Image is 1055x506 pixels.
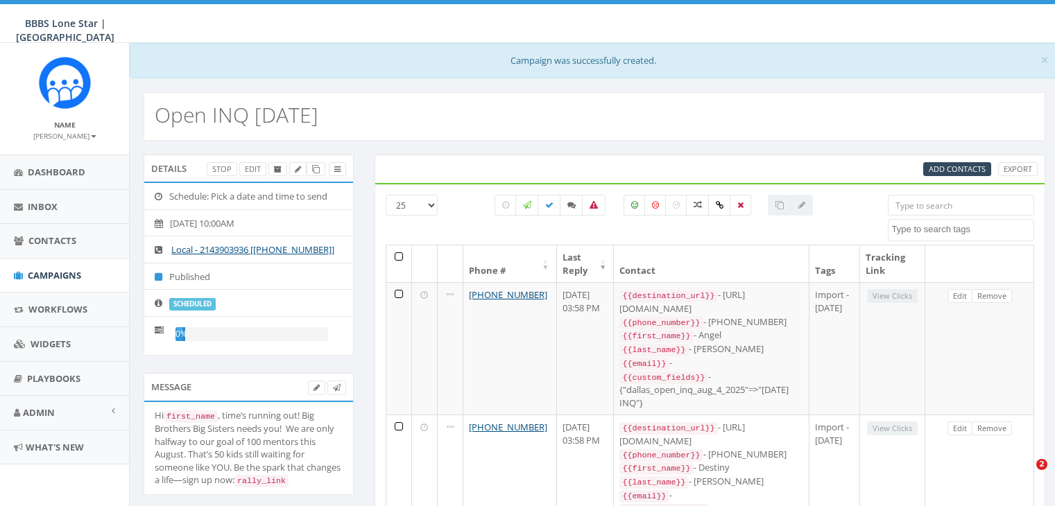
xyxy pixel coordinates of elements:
code: first_name [164,410,218,423]
code: {{destination_url}} [619,422,717,435]
div: - [URL][DOMAIN_NAME] [619,288,803,315]
div: Hi , time’s running out! Big Brothers Big Sisters needs you! We are only halfway to our goal of 1... [155,409,343,488]
a: Edit [239,162,266,177]
th: Last Reply: activate to sort column ascending [557,245,615,282]
span: Admin [23,406,55,419]
span: View Campaign Delivery Statistics [334,164,341,174]
div: Message [144,373,354,401]
img: Rally_Corp_Icon.png [39,57,91,109]
code: rally_link [234,475,289,487]
div: - [PHONE_NUMBER] [619,315,803,329]
span: Edit Campaign Body [314,382,320,392]
small: Name [54,120,76,130]
span: CSV files only [929,164,986,174]
i: Schedule: Pick a date and time to send [155,192,169,201]
div: Details [144,155,354,182]
td: [DATE] 03:58 PM [557,282,615,415]
label: Link Clicked [708,195,731,216]
a: Edit [947,289,972,304]
code: {{phone_number}} [619,317,703,329]
div: - [PERSON_NAME] [619,475,803,489]
label: Bounced [582,195,606,216]
label: Replied [560,195,583,216]
span: Dashboard [28,166,85,178]
a: Add Contacts [923,162,991,177]
a: Remove [972,289,1012,304]
span: BBBS Lone Star | [GEOGRAPHIC_DATA] [16,17,114,44]
div: - [PHONE_NUMBER] [619,448,803,462]
span: 2 [1036,459,1047,470]
small: [PERSON_NAME] [33,131,96,141]
div: - {"dallas_open_inq_aug_4_2025"=>"[DATE] INQ"} [619,370,803,410]
div: - [URL][DOMAIN_NAME] [619,421,803,447]
a: Edit [947,421,972,436]
code: {{custom_fields}} [619,372,707,384]
code: {{destination_url}} [619,290,717,302]
label: Mixed [686,195,710,216]
code: {{email}} [619,358,669,370]
div: - Destiny [619,461,803,475]
a: Stop [207,162,237,177]
span: Workflows [28,303,87,315]
a: [PERSON_NAME] [33,129,96,141]
code: {{email}} [619,490,669,503]
a: Export [998,162,1038,177]
span: Widgets [31,338,71,350]
th: Tags [809,245,860,282]
textarea: Search [892,223,1033,236]
span: Edit Campaign Title [295,164,301,174]
span: Archive Campaign [274,164,282,174]
a: Local - 2143903936 [[PHONE_NUMBER]] [171,243,334,256]
code: {{last_name}} [619,344,688,356]
span: Add Contacts [929,164,986,174]
th: Phone #: activate to sort column ascending [463,245,557,282]
h2: Open INQ [DATE] [155,103,318,126]
a: [PHONE_NUMBER] [469,288,547,301]
label: Sending [515,195,539,216]
code: {{first_name}} [619,330,693,342]
label: Removed [730,195,751,216]
iframe: Intercom live chat [1008,459,1041,492]
code: {{phone_number}} [619,449,703,462]
input: Type to search [888,195,1034,216]
code: {{last_name}} [619,476,688,489]
a: [PHONE_NUMBER] [469,421,547,433]
td: Import - [DATE] [809,282,860,415]
label: Pending [495,195,517,216]
a: Remove [972,421,1012,436]
th: Tracking Link [860,245,925,282]
li: Schedule: Pick a date and time to send [144,183,353,210]
div: - Angel [619,329,803,342]
label: Delivered [538,195,561,216]
label: Positive [624,195,646,216]
div: - [619,489,803,503]
span: Contacts [28,234,76,247]
code: {{first_name}} [619,462,693,475]
div: 0% [175,327,185,341]
span: What's New [26,441,84,453]
li: [DATE] 10:00AM [144,209,353,237]
div: - [619,356,803,370]
li: Published [144,263,353,290]
th: Contact [614,245,809,282]
span: Clone Campaign [312,164,320,174]
span: Send Test Message [333,382,341,392]
i: Published [155,272,169,281]
span: Campaigns [28,269,81,281]
label: scheduled [169,298,216,311]
button: Close [1040,53,1049,67]
label: Negative [644,195,667,216]
span: Inbox [28,200,58,213]
span: × [1040,50,1049,69]
div: - [PERSON_NAME] [619,342,803,356]
span: Playbooks [27,372,80,385]
label: Neutral [665,195,687,216]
